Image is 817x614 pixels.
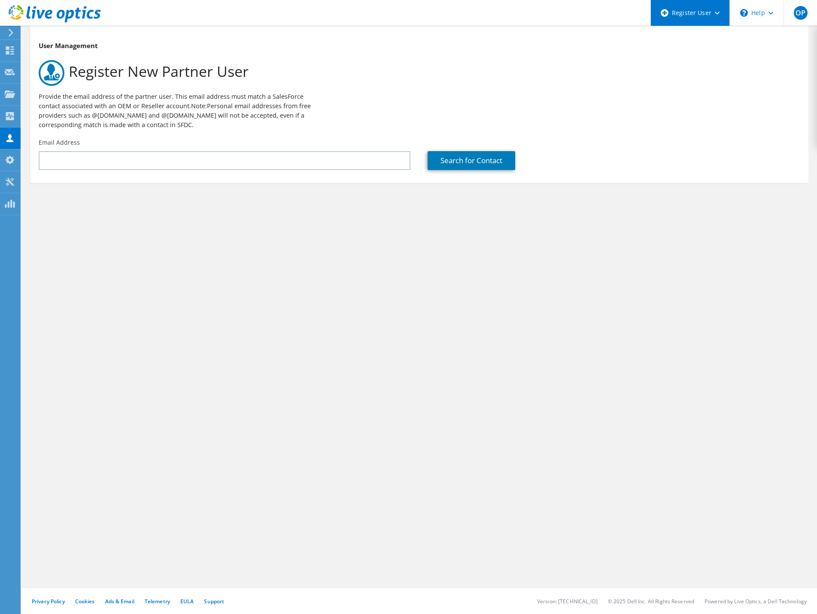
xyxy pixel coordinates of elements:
[39,60,796,86] h1: Register New Partner User
[32,598,65,605] a: Privacy Policy
[145,598,170,605] a: Telemetry
[428,151,515,170] a: Search for Contact
[39,41,800,50] h3: User Management
[39,92,322,130] p: Provide the email address of the partner user. This email address must match a SalesForce contact...
[705,598,807,605] li: Powered by Live Optics, a Dell Technology
[537,598,598,605] li: Version: [TECHNICAL_ID]
[608,598,694,605] li: © 2025 Dell Inc. All Rights Reserved
[180,598,194,605] a: EULA
[204,598,224,605] a: Support
[740,9,748,17] svg: \n
[39,138,80,147] label: Email Address
[75,598,95,605] a: Cookies
[105,598,134,605] a: Ads & Email
[794,6,808,20] span: OP
[191,102,207,110] b: Note:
